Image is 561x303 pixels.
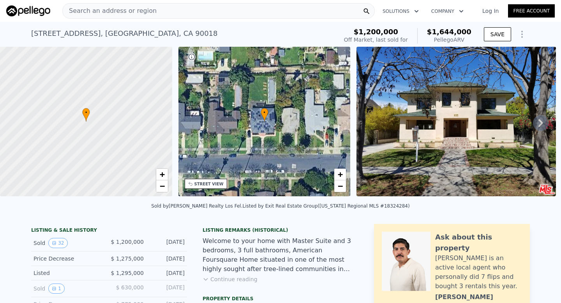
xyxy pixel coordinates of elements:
[116,284,144,291] span: $ 630,000
[156,180,168,192] a: Zoom out
[63,6,157,16] span: Search an address or region
[356,47,556,196] img: Sale: 161711496 Parcel: 50762421
[159,181,164,191] span: −
[150,269,185,277] div: [DATE]
[261,108,268,122] div: •
[159,169,164,179] span: +
[156,169,168,180] a: Zoom in
[48,284,65,294] button: View historical data
[194,181,224,187] div: STREET VIEW
[427,28,471,36] span: $1,644,000
[203,236,358,274] div: Welcome to your home with Master Suite and 3 bedrooms, 3 full bathrooms, American Foursquare Home...
[484,27,511,41] button: SAVE
[150,238,185,248] div: [DATE]
[338,169,343,179] span: +
[376,4,425,18] button: Solutions
[111,239,144,245] span: $ 1,200,000
[82,109,90,116] span: •
[514,26,530,42] button: Show Options
[31,28,218,39] div: [STREET_ADDRESS] , [GEOGRAPHIC_DATA] , CA 90018
[508,4,555,18] a: Free Account
[6,5,50,16] img: Pellego
[344,36,408,44] div: Off Market, last sold for
[34,269,103,277] div: Listed
[34,284,103,294] div: Sold
[82,108,90,122] div: •
[427,36,471,44] div: Pellego ARV
[111,270,144,276] span: $ 1,295,000
[435,232,522,254] div: Ask about this property
[242,203,409,209] div: Listed by Exit Real Estate Group ([US_STATE] Regional MLS #18324284)
[111,255,144,262] span: $ 1,275,000
[34,238,103,248] div: Sold
[203,296,358,302] div: Property details
[203,227,358,233] div: Listing Remarks (Historical)
[354,28,398,36] span: $1,200,000
[261,109,268,116] span: •
[334,180,346,192] a: Zoom out
[425,4,470,18] button: Company
[150,255,185,262] div: [DATE]
[473,7,508,15] a: Log In
[435,254,522,291] div: [PERSON_NAME] is an active local agent who personally did 7 flips and bought 3 rentals this year.
[334,169,346,180] a: Zoom in
[48,238,67,248] button: View historical data
[150,284,185,294] div: [DATE]
[203,275,258,283] button: Continue reading
[31,227,187,235] div: LISTING & SALE HISTORY
[338,181,343,191] span: −
[34,255,103,262] div: Price Decrease
[151,203,242,209] div: Sold by [PERSON_NAME] Realty Los Fel .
